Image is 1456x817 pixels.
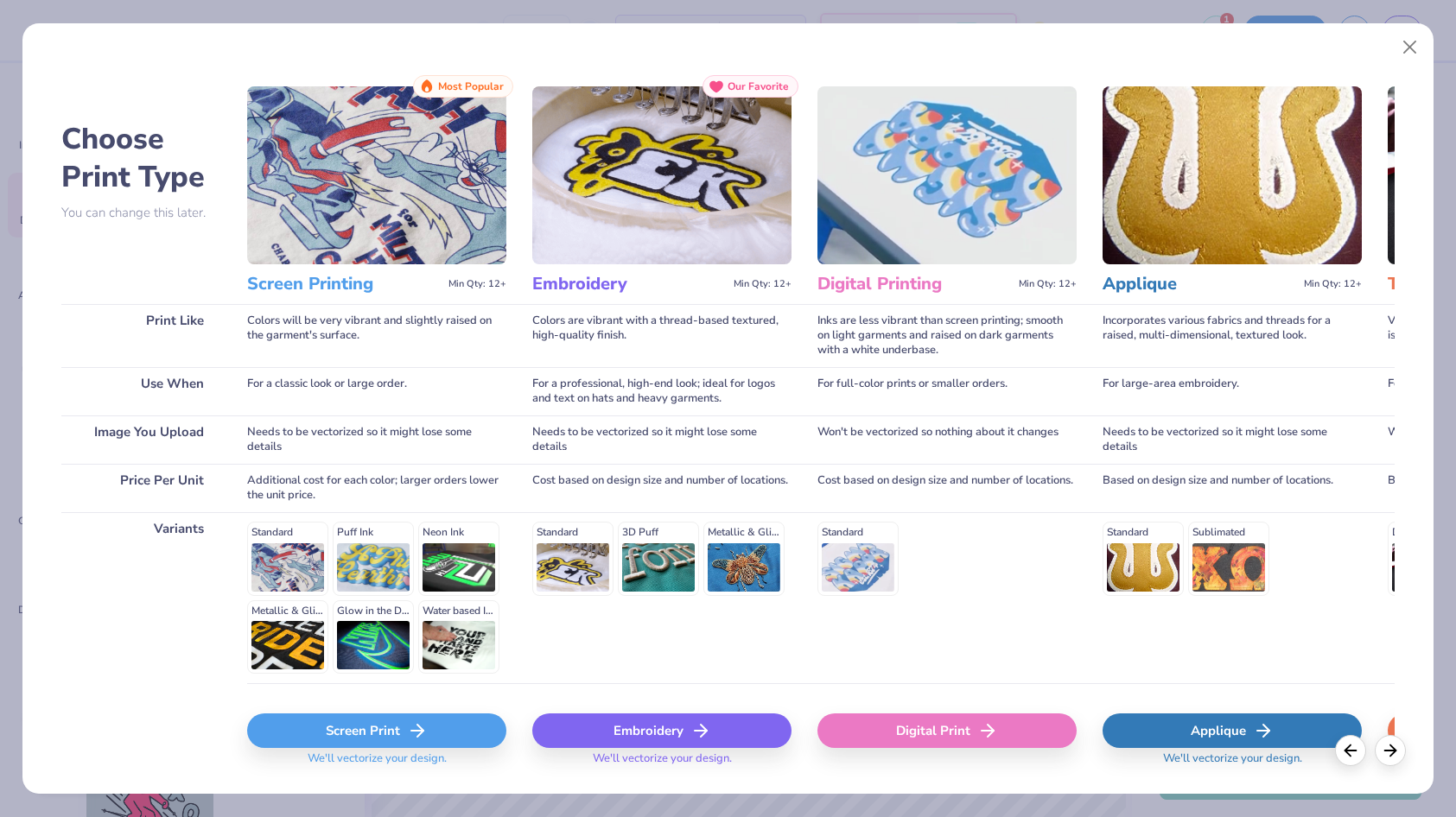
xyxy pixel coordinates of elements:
[61,120,221,196] h2: Choose Print Type
[61,206,221,220] p: You can change this later.
[532,367,792,415] div: For a professional, high-end look; ideal for logos and text on hats and heavy garments.
[817,86,1077,264] img: Digital Printing
[532,415,792,464] div: Needs to be vectorized so it might lose some details
[1103,273,1297,295] h3: Applique
[247,713,506,748] div: Screen Print
[1103,415,1362,464] div: Needs to be vectorized so it might lose some details
[734,278,792,290] span: Min Qty: 12+
[817,713,1077,748] div: Digital Print
[1393,31,1426,64] button: Close
[247,464,506,512] div: Additional cost for each color; larger orders lower the unit price.
[301,751,454,776] span: We'll vectorize your design.
[247,86,506,264] img: Screen Printing
[532,464,792,512] div: Cost based on design size and number of locations.
[817,304,1077,367] div: Inks are less vibrant than screen printing; smooth on light garments and raised on dark garments ...
[817,273,1012,295] h3: Digital Printing
[1103,464,1362,512] div: Based on design size and number of locations.
[817,367,1077,415] div: For full-color prints or smaller orders.
[532,713,792,748] div: Embroidery
[1019,278,1077,290] span: Min Qty: 12+
[247,304,506,367] div: Colors will be very vibrant and slightly raised on the garment's surface.
[532,304,792,367] div: Colors are vibrant with a thread-based textured, high-quality finish.
[61,367,221,415] div: Use When
[247,415,506,464] div: Needs to be vectorized so it might lose some details
[448,278,506,290] span: Min Qty: 12+
[61,415,221,464] div: Image You Upload
[532,86,792,264] img: Embroidery
[1103,304,1362,367] div: Incorporates various fabrics and threads for a raised, multi-dimensional, textured look.
[1103,86,1362,264] img: Applique
[817,464,1077,512] div: Cost based on design size and number of locations.
[438,80,504,92] span: Most Popular
[247,367,506,415] div: For a classic look or large order.
[728,80,789,92] span: Our Favorite
[1103,367,1362,415] div: For large-area embroidery.
[61,512,221,683] div: Variants
[61,304,221,367] div: Print Like
[586,751,739,776] span: We'll vectorize your design.
[532,273,727,295] h3: Embroidery
[1304,278,1362,290] span: Min Qty: 12+
[61,464,221,512] div: Price Per Unit
[817,415,1077,464] div: Won't be vectorized so nothing about it changes
[247,273,442,295] h3: Screen Printing
[1103,713,1362,748] div: Applique
[1156,751,1309,776] span: We'll vectorize your design.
